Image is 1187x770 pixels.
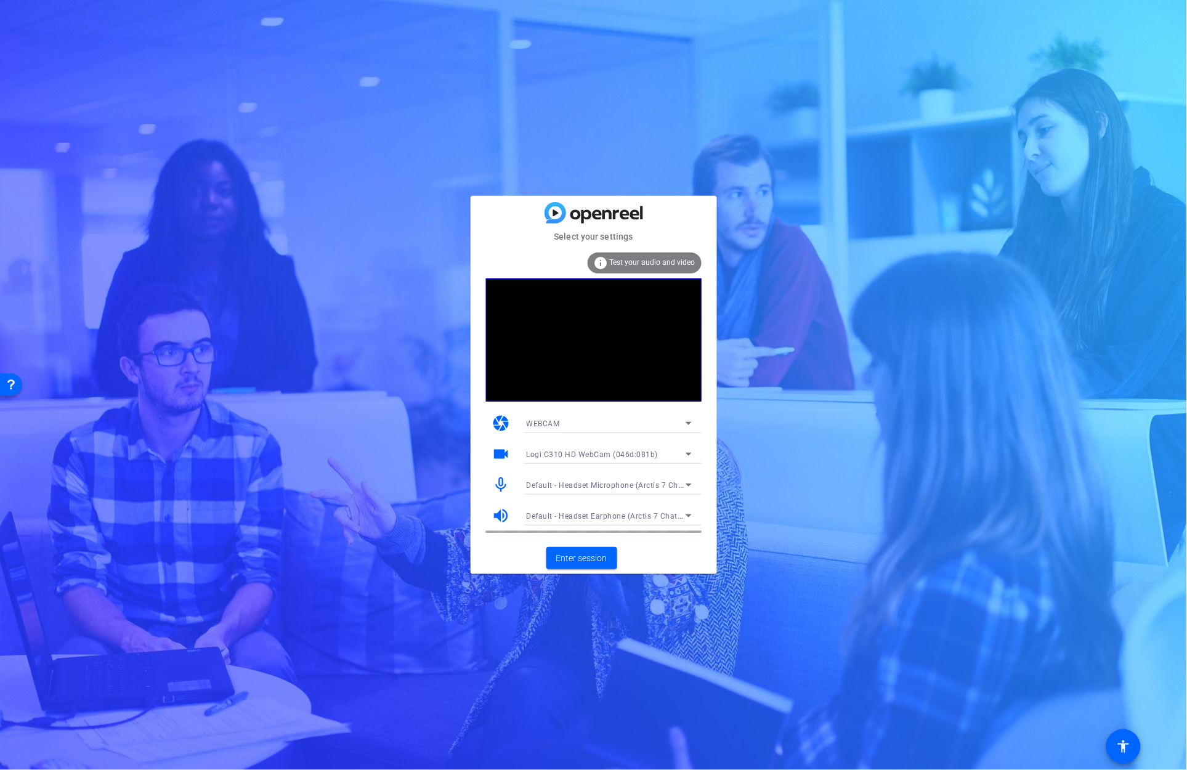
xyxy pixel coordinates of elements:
span: Test your audio and video [610,258,695,267]
span: Default - Headset Microphone (Arctis 7 Chat) (1038:12ad) [527,480,735,490]
mat-card-subtitle: Select your settings [471,230,717,243]
mat-icon: info [594,256,609,270]
mat-icon: accessibility [1116,739,1131,754]
mat-icon: videocam [492,445,511,463]
img: blue-gradient.svg [545,202,643,224]
span: WEBCAM [527,419,560,428]
mat-icon: volume_up [492,506,511,525]
button: Enter session [546,547,617,569]
mat-icon: camera [492,414,511,432]
span: Logi C310 HD WebCam (046d:081b) [527,450,658,459]
mat-icon: mic_none [492,476,511,494]
span: Default - Headset Earphone (Arctis 7 Chat) (1038:12ad) [527,511,727,521]
span: Enter session [556,552,607,565]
